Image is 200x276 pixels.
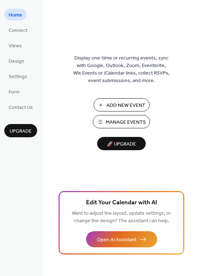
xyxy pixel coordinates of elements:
[4,101,37,113] a: Contact Us
[72,209,171,226] span: Want to adjust the layout, update settings, or change the design? The assistant can help.
[4,55,29,67] a: Design
[9,104,33,111] span: Contact Us
[86,231,157,247] button: Open AI Assistant
[93,115,150,128] button: Manage Events
[9,89,20,96] span: Form
[4,39,26,51] a: Views
[106,119,146,126] span: Manage Events
[94,98,150,111] button: Add New Event
[106,102,145,109] span: Add New Event
[4,86,24,97] a: Form
[10,128,32,135] span: Upgrade
[101,139,141,149] span: 🚀 Upgrade
[9,27,27,34] span: Connect
[4,9,26,20] a: Home
[9,42,22,50] span: Views
[73,54,170,85] span: Display one-time or recurring events, sync with Google, Outlook, Zoom, Eventbrite, Wix Events or ...
[4,124,37,137] button: Upgrade
[97,236,136,244] span: Open AI Assistant
[9,73,27,81] span: Settings
[9,58,24,65] span: Design
[9,11,22,19] span: Home
[4,24,32,36] a: Connect
[4,70,31,82] a: Settings
[86,198,157,208] span: Edit Your Calendar with AI
[97,137,146,150] button: 🚀 Upgrade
